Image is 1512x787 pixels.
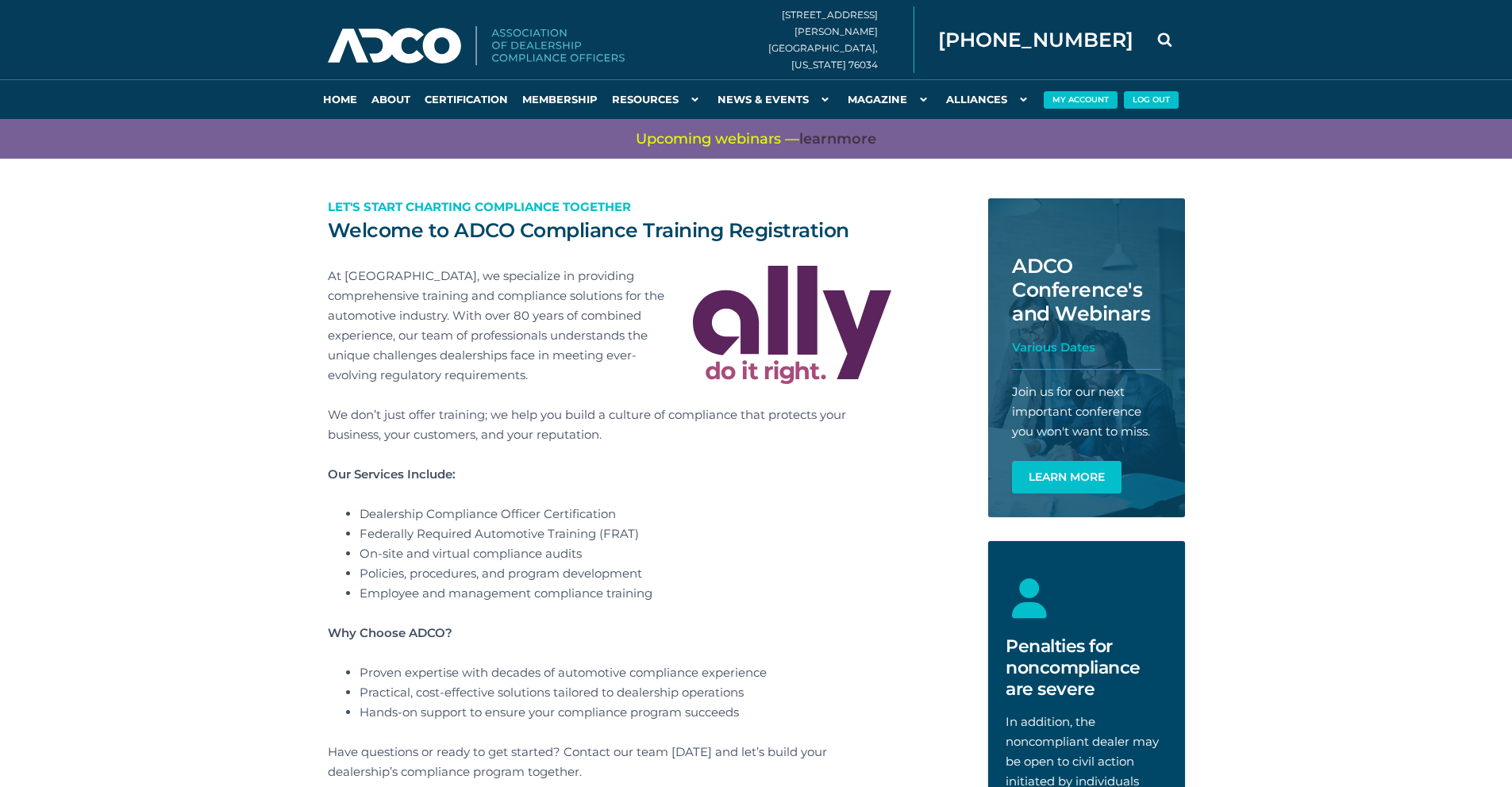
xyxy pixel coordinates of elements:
li: Practical, cost-effective solutions tailored to dealership operations [360,682,891,702]
a: News & Events [710,79,841,119]
a: Home [316,79,364,119]
a: Membership [515,79,605,119]
strong: Our Services Include: [328,466,456,482]
a: Resources [605,79,710,119]
li: Employee and management compliance training [360,583,891,603]
li: On-site and virtual compliance audits [360,543,891,563]
span: Various Dates [1012,337,1095,357]
p: Have questions or ready to get started? Contact our team [DATE] and let’s build your dealership’s... [328,742,891,781]
p: At [GEOGRAPHIC_DATA], we specialize in providing comprehensive training and compliance solutions ... [328,266,891,385]
img: ally-logo-color-tagline.svg [693,266,891,384]
span: learn [799,130,837,148]
a: Magazine [841,79,939,119]
h2: Penalties for noncompliance are severe [1006,635,1168,700]
h2: ADCO Conference's and Webinars [1012,254,1161,325]
a: learnmore [799,129,876,149]
a: About [364,79,417,119]
li: Hands-on support to ensure your compliance program succeeds [360,702,891,722]
li: Federally Required Automotive Training (FRAT) [360,524,891,543]
li: Dealership Compliance Officer Certification [360,504,891,524]
a: Learn More [1012,461,1121,493]
a: Certification [417,79,515,119]
a: Alliances [939,79,1039,119]
p: We don’t just offer training; we help you build a culture of compliance that protects your busine... [328,405,891,444]
span: Upcoming webinars — [636,129,876,149]
p: Join us for our next important conference you won't want to miss. [1012,369,1161,441]
span: [PHONE_NUMBER] [938,30,1133,50]
div: [STREET_ADDRESS][PERSON_NAME] [GEOGRAPHIC_DATA], [US_STATE] 76034 [768,6,914,73]
img: Association of Dealership Compliance Officers logo [328,26,625,66]
h2: Welcome to ADCO Compliance Training Registration [328,218,891,242]
button: Log Out [1124,91,1179,109]
strong: Why Choose ADCO? [328,625,452,640]
button: My Account [1044,91,1118,109]
li: Policies, procedures, and program development [360,563,891,583]
p: Let's Start Charting Compliance Together [328,197,891,217]
li: Proven expertise with decades of automotive compliance experience [360,662,891,682]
